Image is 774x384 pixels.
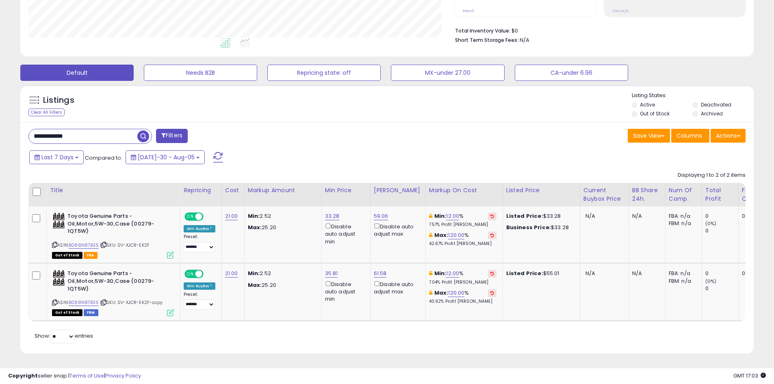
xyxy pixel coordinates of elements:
div: 0 [705,285,738,292]
span: N/A [585,212,595,220]
span: OFF [202,213,215,220]
strong: Min: [248,212,260,220]
b: Short Term Storage Fees: [455,37,518,43]
span: ON [185,271,195,278]
span: FBM [84,309,98,316]
div: Disable auto adjust max [374,222,419,238]
div: Displaying 1 to 2 of 2 items [678,171,746,179]
th: The percentage added to the cost of goods (COGS) that forms the calculator for Min & Max prices. [425,183,503,206]
span: | SKU: SV-XJCR-EK2F-copy [100,299,163,306]
a: 120.00 [448,231,464,239]
div: Cost [225,186,241,195]
div: Preset: [184,234,215,252]
div: % [429,289,496,304]
div: 0 [742,213,767,220]
button: Columns [671,129,709,143]
h5: Listings [43,95,74,106]
p: 25.20 [248,282,315,289]
div: [PERSON_NAME] [374,186,422,195]
img: 41W7fbXtNBL._SL40_.jpg [52,270,65,286]
b: Min: [434,212,447,220]
label: Out of Stock [640,110,670,117]
b: Toyota Genuine Parts - Oil,Motor,5W-30,Case (00279-1QT5W) [67,213,166,237]
div: Num of Comp. [669,186,698,203]
div: Disable auto adjust min [325,280,364,303]
button: MX-under 27.00 [391,65,504,81]
span: | SKU: SV-XJCR-EK2F [100,242,150,248]
div: Markup on Cost [429,186,499,195]
div: 0 [705,270,738,277]
button: Save View [628,129,670,143]
span: Show: entries [35,332,93,340]
a: 33.28 [325,212,340,220]
b: Min: [434,269,447,277]
strong: Min: [248,269,260,277]
button: Repricing state: off [267,65,381,81]
div: Repricing [184,186,218,195]
button: CA-under 6.96 [515,65,628,81]
span: Columns [676,132,702,140]
span: All listings that are currently out of stock and unavailable for purchase on Amazon [52,252,82,259]
a: 21.00 [225,269,238,278]
div: Disable auto adjust min [325,222,364,245]
b: Max: [434,231,449,239]
p: 42.67% Profit [PERSON_NAME] [429,241,496,247]
div: Markup Amount [248,186,318,195]
p: 7.57% Profit [PERSON_NAME] [429,222,496,228]
div: Listed Price [506,186,577,195]
div: ASIN: [52,270,174,315]
li: $0 [455,25,739,35]
button: Needs B2B [144,65,257,81]
div: Win BuyBox * [184,282,215,290]
div: $33.28 [506,213,574,220]
a: 21.00 [225,212,238,220]
span: OFF [202,271,215,278]
div: N/A [632,270,659,277]
span: FBA [84,252,98,259]
a: 35.81 [325,269,338,278]
small: Prev: 0 [463,9,474,13]
div: 0 [705,213,738,220]
a: Privacy Policy [105,372,141,380]
div: Current Buybox Price [583,186,625,203]
div: $55.01 [506,270,574,277]
button: Filters [156,129,188,143]
img: 41W7fbXtNBL._SL40_.jpg [52,213,65,229]
p: 2.52 [248,213,315,220]
a: 120.00 [448,289,464,297]
p: Listing States: [632,92,754,100]
div: Win BuyBox * [184,225,215,232]
div: Clear All Filters [28,108,65,116]
div: BB Share 24h. [632,186,662,203]
div: 0 [705,227,738,234]
span: Compared to: [85,154,122,162]
span: N/A [585,269,595,277]
button: [DATE]-30 - Aug-05 [126,150,205,164]
div: FBA: n/a [669,213,696,220]
div: % [429,232,496,247]
div: ASIN: [52,213,174,258]
a: 12.00 [446,269,459,278]
div: FBA: n/a [669,270,696,277]
label: Deactivated [701,101,731,108]
div: N/A [632,213,659,220]
a: 61.58 [374,269,387,278]
a: B088N87B35 [69,242,99,249]
a: 59.06 [374,212,388,220]
b: Toyota Genuine Parts - Oil,Motor,5W-30,Case (00279-1QT5W) [67,270,166,295]
div: $33.28 [506,224,574,231]
div: Min Price [325,186,367,195]
span: N/A [520,36,529,44]
a: 12.00 [446,212,459,220]
b: Total Inventory Value: [455,27,510,34]
strong: Max: [248,223,262,231]
b: Max: [434,289,449,297]
span: [DATE]-30 - Aug-05 [138,153,195,161]
label: Archived [701,110,723,117]
b: Business Price: [506,223,551,231]
b: Listed Price: [506,212,543,220]
div: % [429,270,496,285]
strong: Max: [248,281,262,289]
div: Disable auto adjust max [374,280,419,295]
span: All listings that are currently out of stock and unavailable for purchase on Amazon [52,309,82,316]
